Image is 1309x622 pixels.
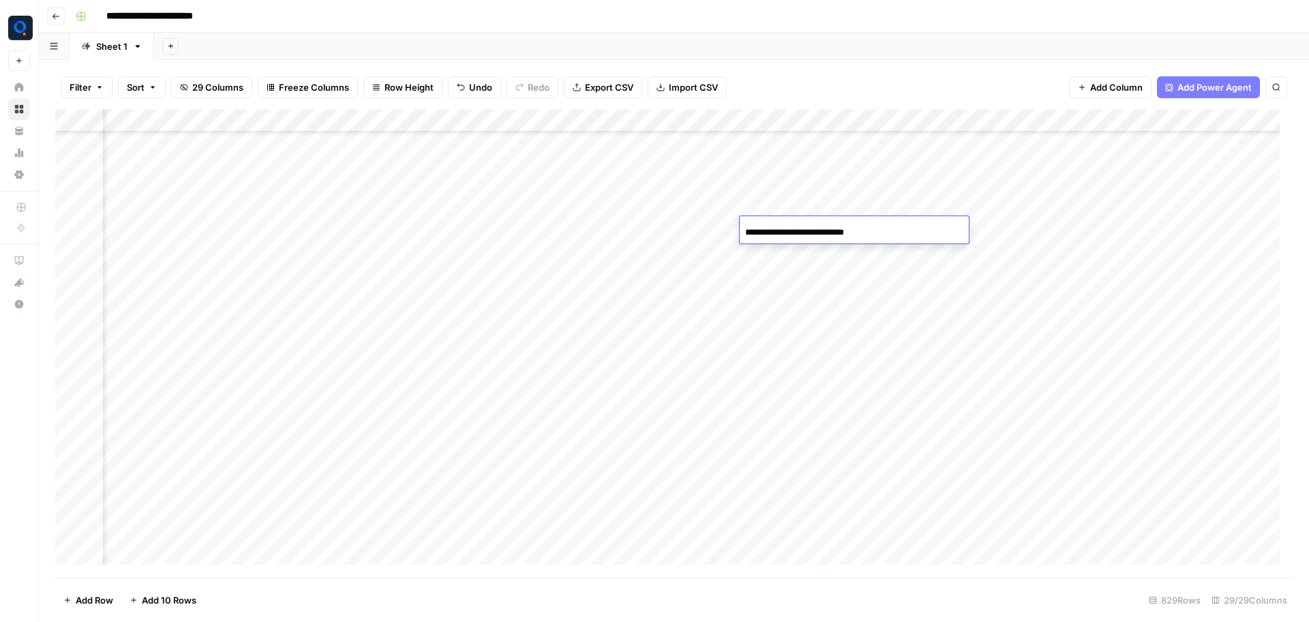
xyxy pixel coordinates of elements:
div: 829 Rows [1143,589,1206,611]
a: Sheet 1 [70,33,154,60]
button: Add Row [55,589,121,611]
span: Import CSV [669,80,718,94]
button: Add 10 Rows [121,589,205,611]
button: Redo [507,76,558,98]
span: Freeze Columns [279,80,349,94]
button: Sort [118,76,166,98]
img: Qubit - SEO Logo [8,16,33,40]
button: Export CSV [564,76,642,98]
span: Add Column [1090,80,1143,94]
button: 29 Columns [171,76,252,98]
a: Browse [8,98,30,120]
a: AirOps Academy [8,250,30,271]
span: Row Height [385,80,434,94]
span: Sort [127,80,145,94]
button: Help + Support [8,293,30,315]
span: Filter [70,80,91,94]
span: Add 10 Rows [142,593,196,607]
span: Export CSV [585,80,633,94]
button: Filter [61,76,112,98]
span: Add Power Agent [1177,80,1252,94]
span: 29 Columns [192,80,243,94]
div: 29/29 Columns [1206,589,1293,611]
button: Workspace: Qubit - SEO [8,11,30,45]
a: Home [8,76,30,98]
button: Undo [448,76,501,98]
button: Row Height [363,76,442,98]
button: Add Power Agent [1157,76,1260,98]
span: Undo [469,80,492,94]
button: Add Column [1069,76,1152,98]
span: Add Row [76,593,113,607]
a: Usage [8,142,30,164]
span: Redo [528,80,550,94]
a: Settings [8,164,30,186]
button: Import CSV [648,76,727,98]
button: Freeze Columns [258,76,358,98]
a: Your Data [8,120,30,142]
div: Sheet 1 [96,40,127,53]
div: What's new? [9,272,29,293]
button: What's new? [8,271,30,293]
